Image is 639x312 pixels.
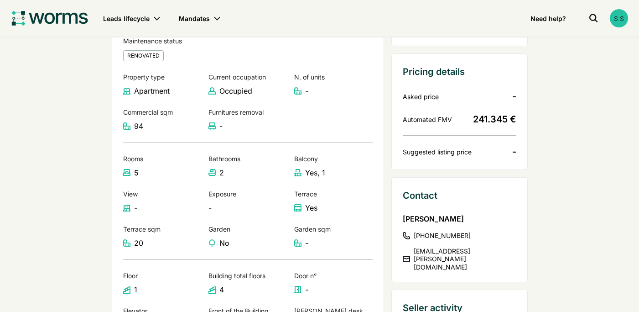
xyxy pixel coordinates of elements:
p: Asked price [403,92,439,101]
p: S S [614,14,624,23]
img: worms logo [11,10,88,27]
button: S S [610,9,628,27]
div: Search transaction [584,9,603,27]
p: N. of units [294,72,373,82]
a: help user [523,7,577,29]
a: worms logo [11,9,88,27]
p: Commercial sqm [123,107,202,117]
p: Bathrooms [208,154,287,164]
div: No [219,238,229,249]
a: [PHONE_NUMBER] [403,232,516,240]
p: Contact [403,189,516,202]
p: Balcony [294,154,373,164]
p: View [123,189,202,199]
div: 2 [219,167,224,178]
div: 20 [134,238,143,249]
p: Automated FMV [403,115,452,124]
p: Pricing details [403,65,516,79]
p: 241.345 € [473,112,516,126]
p: Mandates [179,14,213,23]
p: [PERSON_NAME] [403,213,516,224]
p: Property type [123,72,202,82]
p: Rooms [123,154,202,164]
div: Apartment [134,85,170,96]
div: 5 [134,167,139,178]
div: Occupied [219,85,252,96]
p: Need help? [530,14,570,23]
div: 4 [219,284,224,295]
p: Floor [123,271,202,280]
p: Garden [208,224,287,234]
p: Terrace [294,189,373,199]
button: Mandates [171,7,228,29]
span: Renovated [127,52,160,60]
p: Exposure [208,189,287,199]
p: Terrace sqm [123,224,202,234]
p: Leads lifecycle [103,14,153,23]
button: Leads lifecycle [96,7,168,29]
a: [EMAIL_ADDRESS][PERSON_NAME][DOMAIN_NAME] [403,247,516,271]
div: Yes, 1 [305,167,325,178]
p: Suggested listing price [403,147,472,157]
p: Maintenance status [123,36,202,46]
div: 1 [134,284,137,295]
div: Yes [305,202,317,213]
p: Door n° [294,271,373,280]
div: 94 [134,121,143,132]
p: Current occupation [208,72,287,82]
p: Garden sqm [294,224,373,234]
p: Furnitures removal [208,107,287,117]
p: Building total floors [208,271,287,280]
